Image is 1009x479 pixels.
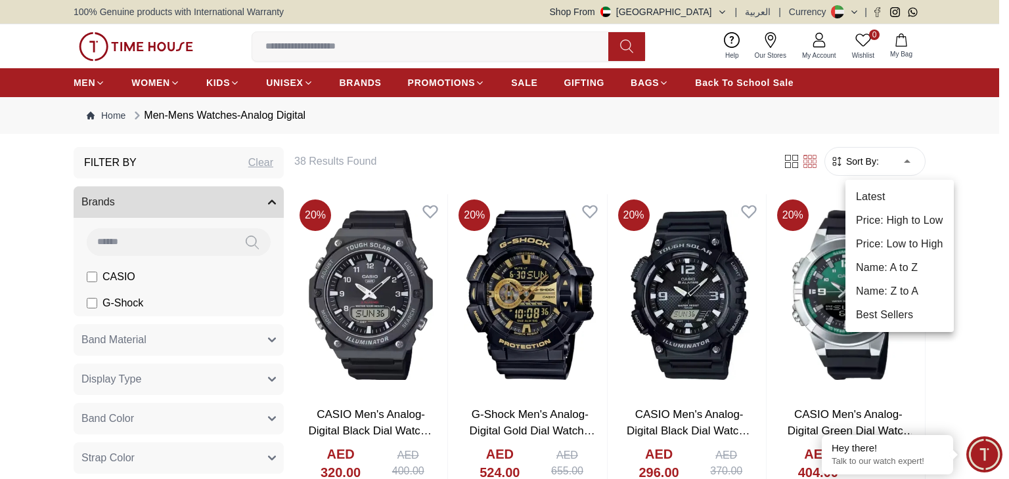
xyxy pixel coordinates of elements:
[845,280,954,303] li: Name: Z to A
[845,232,954,256] li: Price: Low to High
[966,436,1002,472] div: Chat Widget
[845,185,954,209] li: Latest
[832,442,943,455] div: Hey there!
[845,303,954,327] li: Best Sellers
[845,209,954,232] li: Price: High to Low
[845,256,954,280] li: Name: A to Z
[832,456,943,467] p: Talk to our watch expert!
